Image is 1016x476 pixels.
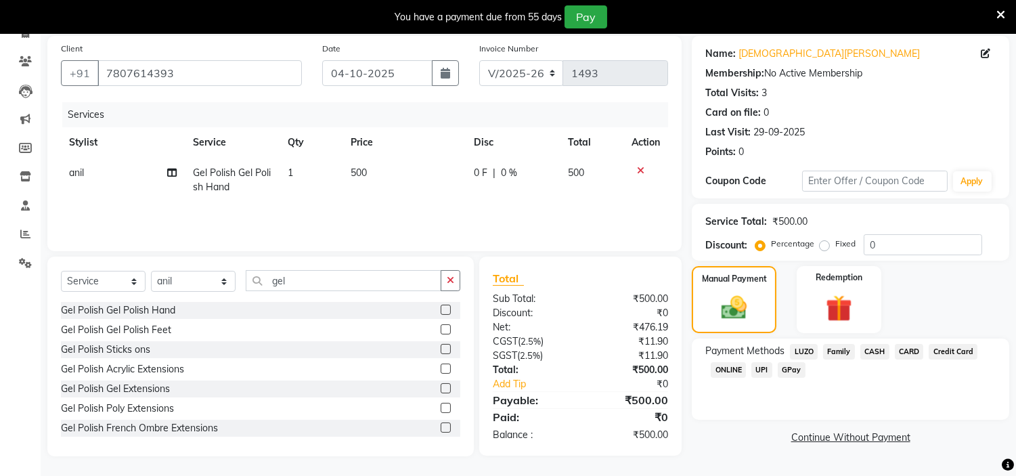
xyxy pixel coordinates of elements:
div: Paid: [483,409,581,425]
input: Search or Scan [246,270,441,291]
div: ₹500.00 [581,363,679,377]
span: anil [69,167,84,179]
div: ₹11.90 [581,334,679,349]
span: | [493,166,495,180]
th: Stylist [61,127,185,158]
label: Percentage [771,238,814,250]
span: Gel Polish Gel Polish Hand [193,167,271,193]
div: ₹476.19 [581,320,679,334]
div: Coupon Code [705,174,802,188]
label: Redemption [816,272,862,284]
label: Client [61,43,83,55]
div: Discount: [705,238,747,253]
div: ₹500.00 [581,292,679,306]
div: ( ) [483,334,581,349]
div: Membership: [705,66,764,81]
div: Total: [483,363,581,377]
th: Qty [280,127,343,158]
div: ₹500.00 [581,428,679,442]
div: 0 [738,145,744,159]
img: _cash.svg [713,293,754,322]
th: Disc [466,127,560,158]
img: _gift.svg [818,292,860,325]
div: Gel Polish Gel Polish Feet [61,323,171,337]
div: Total Visits: [705,86,759,100]
div: 29-09-2025 [753,125,805,139]
span: 0 % [501,166,517,180]
div: 3 [761,86,767,100]
div: Name: [705,47,736,61]
div: Gel Polish French Ombre Extensions [61,421,218,435]
label: Invoice Number [479,43,538,55]
div: ₹0 [597,377,679,391]
span: Payment Methods [705,344,785,358]
span: 2.5% [521,336,541,347]
label: Date [322,43,340,55]
button: Apply [953,171,992,192]
span: Family [823,344,855,360]
span: 1 [288,167,293,179]
div: Card on file: [705,106,761,120]
div: ₹500.00 [772,215,808,229]
div: Payable: [483,392,581,408]
span: 2.5% [520,350,540,361]
span: 0 F [474,166,487,180]
div: Net: [483,320,581,334]
div: 0 [764,106,769,120]
div: You have a payment due from 55 days [395,10,562,24]
span: CASH [860,344,889,360]
th: Total [560,127,624,158]
div: Service Total: [705,215,767,229]
div: Gel Polish Acrylic Extensions [61,362,184,376]
label: Manual Payment [702,273,767,285]
div: Gel Polish Gel Polish Hand [61,303,175,318]
span: Credit Card [929,344,977,360]
a: Add Tip [483,377,597,391]
label: Fixed [835,238,856,250]
th: Price [343,127,466,158]
div: Services [62,102,678,127]
span: Total [493,272,524,286]
th: Service [185,127,280,158]
div: Discount: [483,306,581,320]
div: Last Visit: [705,125,751,139]
div: ₹0 [581,409,679,425]
span: UPI [751,362,772,378]
span: GPay [778,362,805,378]
button: +91 [61,60,99,86]
div: ( ) [483,349,581,363]
div: Points: [705,145,736,159]
span: LUZO [790,344,818,360]
div: Gel Polish Sticks ons [61,343,150,357]
div: ₹0 [581,306,679,320]
div: ₹11.90 [581,349,679,363]
button: Pay [565,5,607,28]
th: Action [623,127,668,158]
span: 500 [351,167,367,179]
span: CGST [493,335,518,347]
input: Enter Offer / Coupon Code [802,171,947,192]
a: Continue Without Payment [694,431,1007,445]
div: Gel Polish Gel Extensions [61,382,170,396]
span: SGST [493,349,517,362]
input: Search by Name/Mobile/Email/Code [97,60,302,86]
div: Sub Total: [483,292,581,306]
div: No Active Membership [705,66,996,81]
span: ONLINE [711,362,746,378]
span: 500 [568,167,584,179]
div: Gel Polish Poly Extensions [61,402,174,416]
a: [DEMOGRAPHIC_DATA][PERSON_NAME] [738,47,920,61]
span: CARD [895,344,924,360]
div: ₹500.00 [581,392,679,408]
div: Balance : [483,428,581,442]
